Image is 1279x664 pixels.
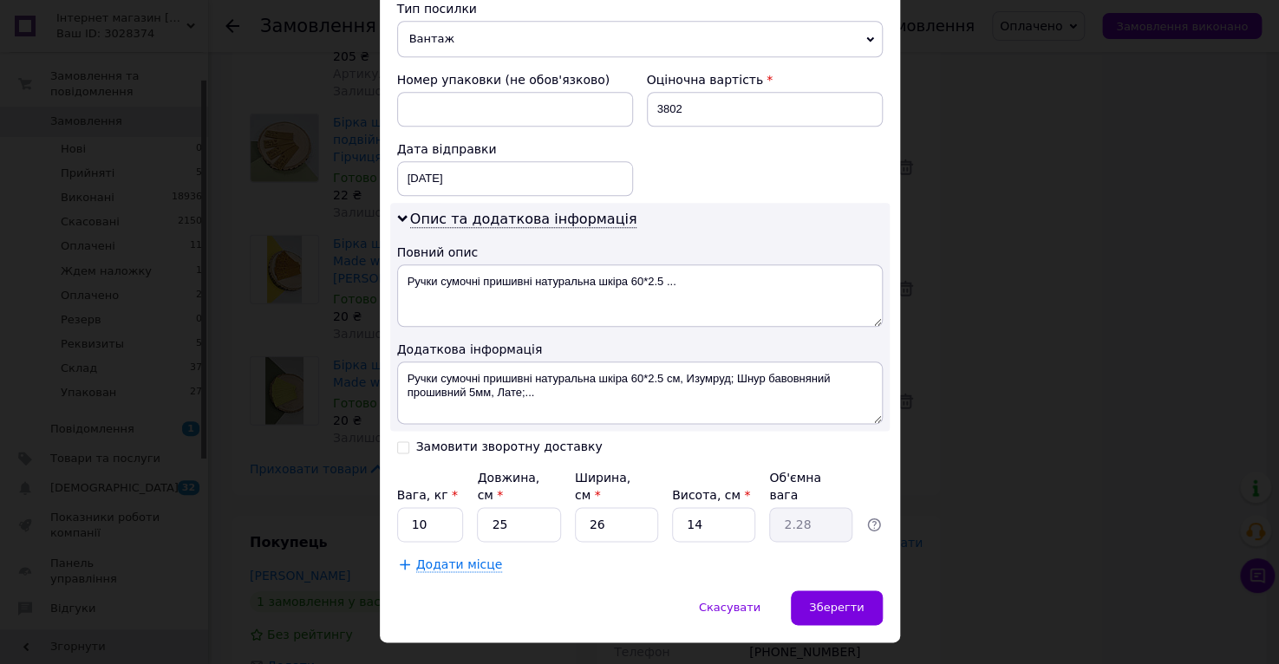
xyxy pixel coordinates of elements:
[647,71,883,88] div: Оціночна вартість
[397,244,883,261] div: Повний опис
[397,21,883,57] span: Вантаж
[397,341,883,358] div: Додаткова інформація
[477,471,539,502] label: Довжина, см
[416,439,603,454] div: Замовити зворотну доставку
[699,601,760,614] span: Скасувати
[769,469,852,504] div: Об'ємна вага
[397,2,477,16] span: Тип посилки
[397,71,633,88] div: Номер упаковки (не обов'язково)
[410,211,637,228] span: Опис та додаткова інформація
[672,488,750,502] label: Висота, см
[397,488,458,502] label: Вага, кг
[575,471,630,502] label: Ширина, см
[397,361,883,424] textarea: Ручки сумочні пришивні натуральна шкіра 60*2.5 см, Изумруд; Шнур бавовняний прошивний 5мм, Лате;...
[416,557,503,572] span: Додати місце
[809,601,864,614] span: Зберегти
[397,140,633,158] div: Дата відправки
[397,264,883,327] textarea: Ручки сумочні пришивні натуральна шкіра 60*2.5 ...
